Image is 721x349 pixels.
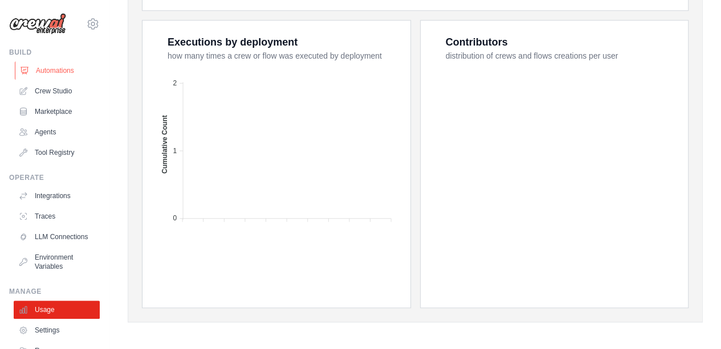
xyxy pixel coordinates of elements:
[14,207,100,225] a: Traces
[173,79,177,87] tspan: 2
[14,248,100,276] a: Environment Variables
[446,34,508,50] div: Contributors
[14,123,100,141] a: Agents
[446,50,675,61] dt: distribution of crews and flows creations per user
[9,287,100,296] div: Manage
[14,321,100,339] a: Settings
[168,50,397,61] dt: how many times a crew or flow was executed by deployment
[161,115,169,174] text: Cumulative Count
[9,48,100,57] div: Build
[173,214,177,222] tspan: 0
[14,102,100,121] a: Marketplace
[14,143,100,162] a: Tool Registry
[9,173,100,182] div: Operate
[14,301,100,319] a: Usage
[15,61,101,80] a: Automations
[14,187,100,205] a: Integrations
[14,228,100,246] a: LLM Connections
[168,34,298,50] div: Executions by deployment
[9,13,66,35] img: Logo
[173,147,177,155] tspan: 1
[14,82,100,100] a: Crew Studio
